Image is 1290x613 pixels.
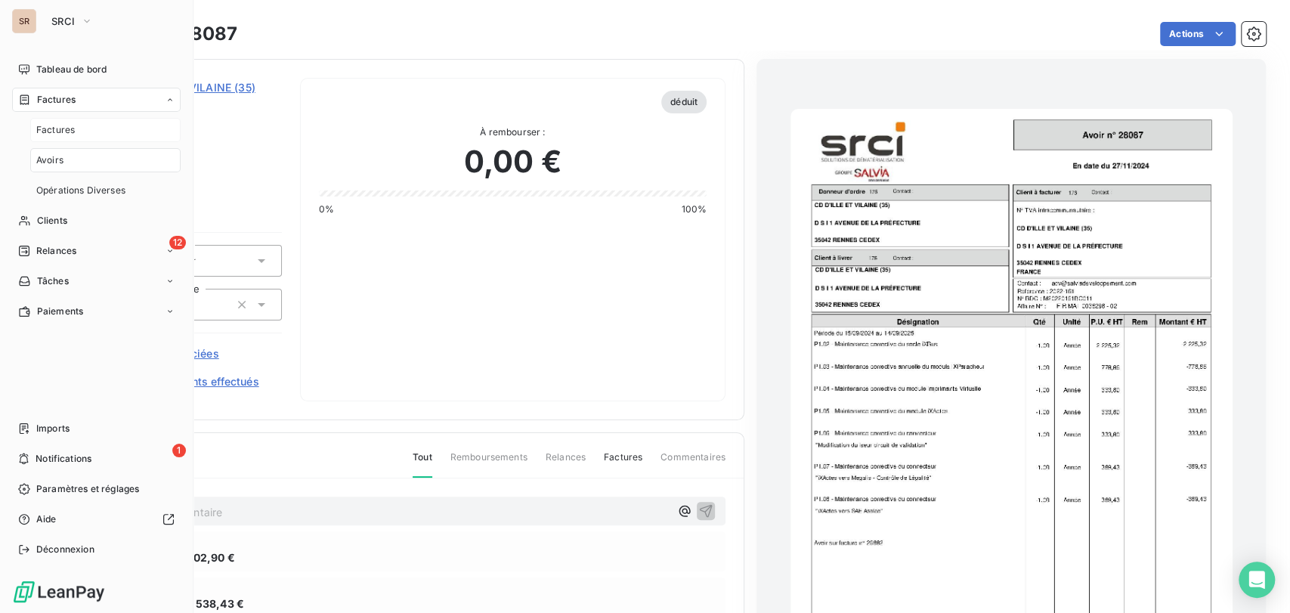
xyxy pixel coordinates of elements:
[319,125,707,139] span: À rembourser :
[37,305,83,318] span: Paiements
[36,184,125,197] span: Opérations Diverses
[36,452,91,466] span: Notifications
[186,596,244,611] span: 5 538,43 €
[37,274,69,288] span: Tâches
[36,153,63,167] span: Avoirs
[169,236,186,249] span: 12
[661,91,707,113] span: déduit
[36,244,76,258] span: Relances
[464,139,561,184] span: 0,00 €
[12,507,181,531] a: Aide
[681,203,707,216] span: 100%
[172,444,186,457] span: 1
[36,543,94,556] span: Déconnexion
[36,482,139,496] span: Paramètres et réglages
[36,123,75,137] span: Factures
[36,63,107,76] span: Tableau de bord
[36,422,70,435] span: Imports
[186,550,234,565] span: 202,90 €
[1239,562,1275,598] div: Open Intercom Messenger
[51,15,75,27] span: SRCI
[450,450,527,476] span: Remboursements
[12,9,36,33] div: SR
[604,450,642,476] span: Factures
[660,450,725,476] span: Commentaires
[37,214,67,228] span: Clients
[319,203,334,216] span: 0%
[413,450,432,478] span: Tout
[12,580,106,604] img: Logo LeanPay
[546,450,586,476] span: Relances
[1160,22,1236,46] button: Actions
[36,512,57,526] span: Aide
[37,93,76,107] span: Factures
